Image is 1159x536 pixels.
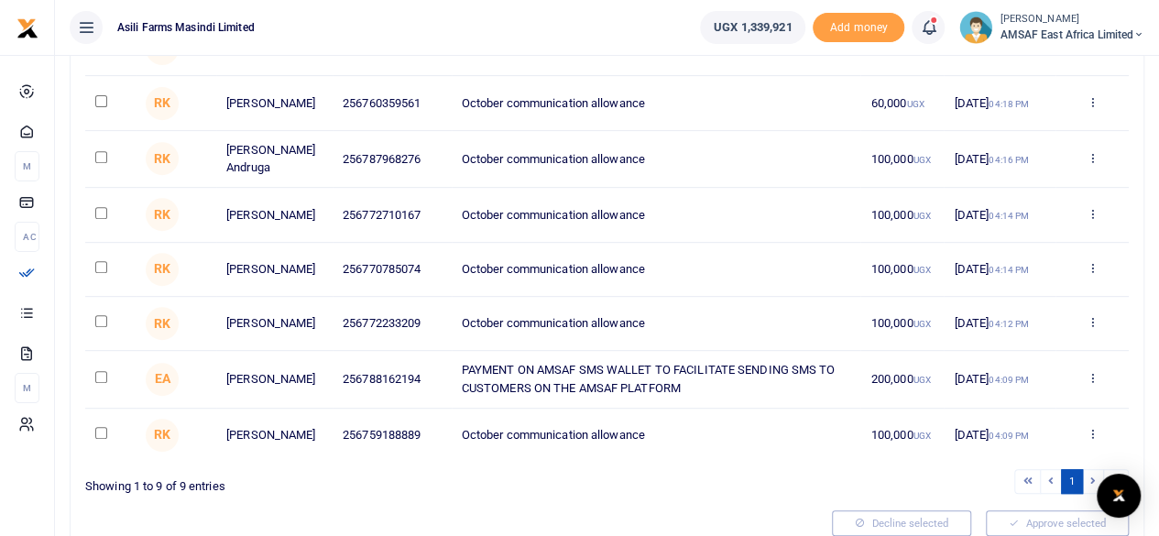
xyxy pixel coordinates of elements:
[146,253,179,286] span: Rita Karungi
[216,409,333,462] td: [PERSON_NAME]
[944,76,1055,130] td: [DATE]
[913,319,930,329] small: UGX
[813,13,904,43] li: Toup your wallet
[700,11,805,44] a: UGX 1,339,921
[959,11,992,44] img: profile-user
[913,431,930,441] small: UGX
[944,131,1055,188] td: [DATE]
[813,19,904,33] a: Add money
[15,373,39,403] li: M
[452,351,861,408] td: PAYMENT ON AMSAF SMS WALLET TO FACILITATE SENDING SMS TO CUSTOMERS ON THE AMSAF PLATFORM
[989,319,1029,329] small: 04:12 PM
[216,188,333,242] td: [PERSON_NAME]
[146,363,179,396] span: Emilly Ainembabazi
[15,222,39,252] li: Ac
[944,188,1055,242] td: [DATE]
[333,76,452,130] td: 256760359561
[110,19,262,36] span: Asili Farms Masindi Limited
[216,297,333,351] td: [PERSON_NAME]
[146,87,179,120] span: Rita Karungi
[989,211,1029,221] small: 04:14 PM
[944,409,1055,462] td: [DATE]
[333,351,452,408] td: 256788162194
[146,307,179,340] span: Rita Karungi
[989,265,1029,275] small: 04:14 PM
[146,198,179,231] span: Rita Karungi
[860,351,944,408] td: 200,000
[146,419,179,452] span: Rita Karungi
[913,155,930,165] small: UGX
[989,99,1029,109] small: 04:18 PM
[452,131,861,188] td: October communication allowance
[860,243,944,297] td: 100,000
[216,76,333,130] td: [PERSON_NAME]
[906,99,924,109] small: UGX
[944,243,1055,297] td: [DATE]
[216,243,333,297] td: [PERSON_NAME]
[452,297,861,351] td: October communication allowance
[16,17,38,39] img: logo-small
[714,18,792,37] span: UGX 1,339,921
[452,243,861,297] td: October communication allowance
[913,375,930,385] small: UGX
[944,297,1055,351] td: [DATE]
[860,297,944,351] td: 100,000
[333,243,452,297] td: 256770785074
[333,409,452,462] td: 256759188889
[216,351,333,408] td: [PERSON_NAME]
[1000,12,1144,27] small: [PERSON_NAME]
[860,76,944,130] td: 60,000
[146,142,179,175] span: Rita Karungi
[989,375,1029,385] small: 04:09 PM
[860,188,944,242] td: 100,000
[333,131,452,188] td: 256787968276
[452,188,861,242] td: October communication allowance
[693,11,813,44] li: Wallet ballance
[333,188,452,242] td: 256772710167
[959,11,1144,44] a: profile-user [PERSON_NAME] AMSAF East Africa Limited
[989,431,1029,441] small: 04:09 PM
[913,211,930,221] small: UGX
[16,20,38,34] a: logo-small logo-large logo-large
[216,131,333,188] td: [PERSON_NAME] Andruga
[860,131,944,188] td: 100,000
[913,265,930,275] small: UGX
[452,409,861,462] td: October communication allowance
[85,467,600,496] div: Showing 1 to 9 of 9 entries
[333,297,452,351] td: 256772233209
[452,76,861,130] td: October communication allowance
[813,13,904,43] span: Add money
[1000,27,1144,43] span: AMSAF East Africa Limited
[15,151,39,181] li: M
[860,409,944,462] td: 100,000
[944,351,1055,408] td: [DATE]
[1097,474,1141,518] div: Open Intercom Messenger
[989,155,1029,165] small: 04:16 PM
[1061,469,1083,494] a: 1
